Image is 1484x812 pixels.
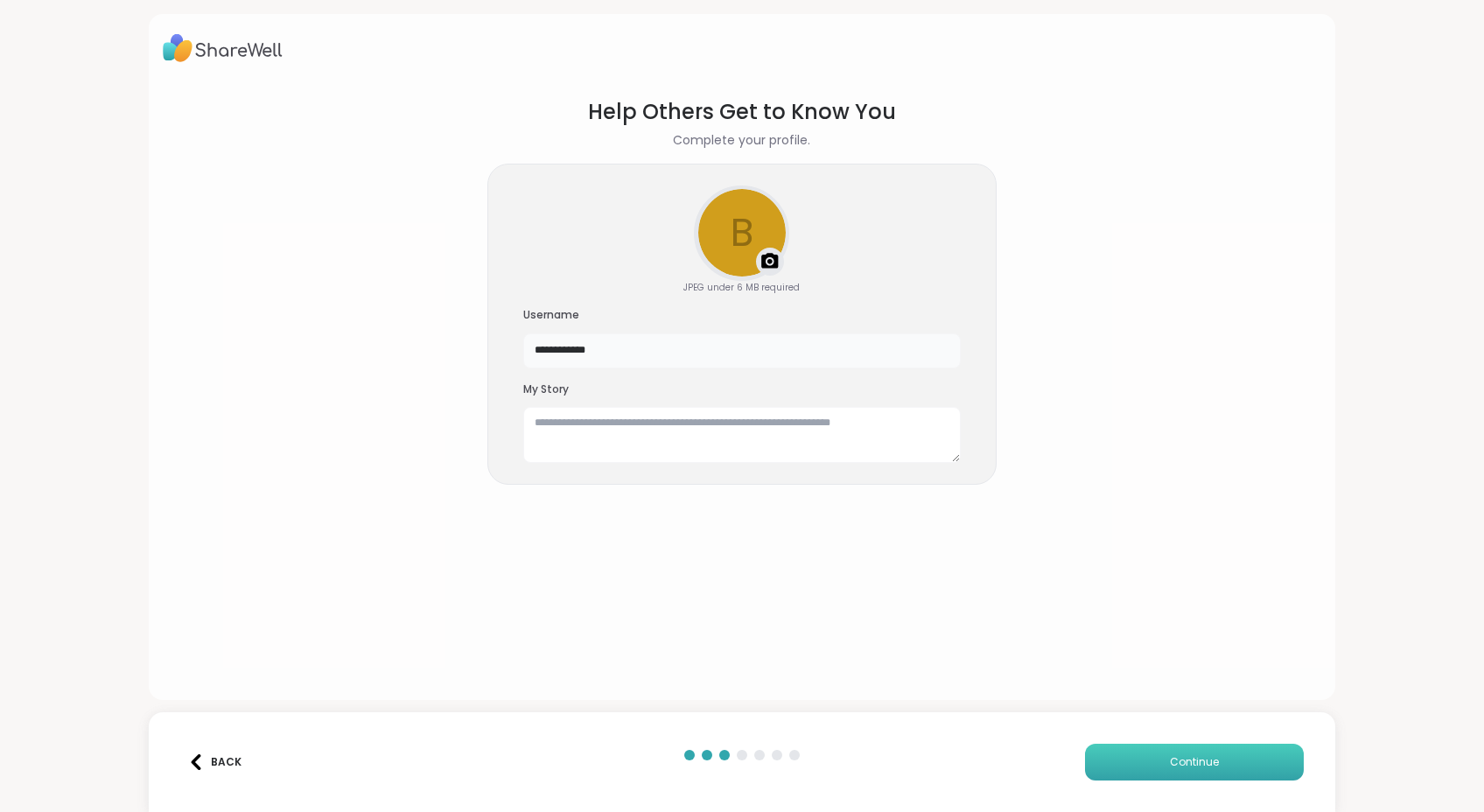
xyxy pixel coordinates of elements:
h1: Help Others Get to Know You [588,96,896,128]
span: Continue [1170,754,1219,770]
h2: Complete your profile. [673,131,810,150]
div: Back [188,754,241,770]
button: Back [180,744,250,780]
h3: My Story [523,382,961,397]
h3: Username [523,308,961,323]
img: ShareWell Logo [163,28,283,68]
div: JPEG under 6 MB required [683,281,800,294]
button: Continue [1085,744,1304,780]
